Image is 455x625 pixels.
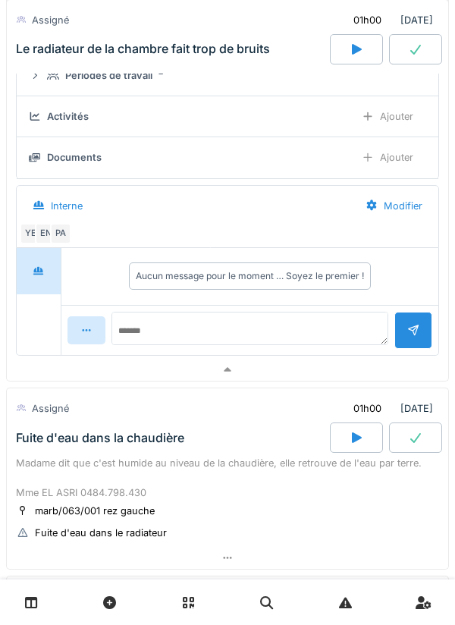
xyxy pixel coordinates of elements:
[136,269,364,283] div: Aucun message pour le moment … Soyez le premier !
[353,192,435,220] div: Modifier
[47,109,89,124] div: Activités
[23,61,432,90] summary: Périodes de travail2
[51,199,83,213] div: Interne
[349,143,426,171] div: Ajouter
[50,223,71,244] div: PA
[349,102,426,130] div: Ajouter
[35,223,56,244] div: EN
[65,68,152,83] div: Périodes de travail
[16,431,184,445] div: Fuite d'eau dans la chaudière
[35,526,167,540] div: Fuite d'eau dans le radiateur
[16,42,270,57] div: Le radiateur de la chambre fait trop de bruits
[20,223,41,244] div: YE
[32,401,69,416] div: Assigné
[353,13,381,27] div: 01h00
[23,102,432,130] summary: ActivitésAjouter
[340,394,439,422] div: [DATE]
[353,401,381,416] div: 01h00
[47,150,102,165] div: Documents
[16,456,439,500] div: Madame dit que c'est humide au niveau de la chaudière, elle retrouve de l'eau par terre. Mme EL A...
[23,143,432,171] summary: DocumentsAjouter
[32,13,69,27] div: Assigné
[340,6,439,34] div: [DATE]
[35,504,155,518] div: marb/063/001 rez gauche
